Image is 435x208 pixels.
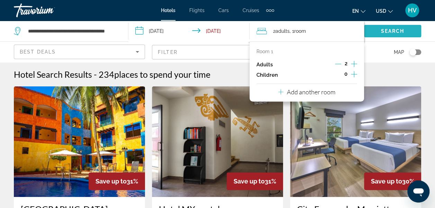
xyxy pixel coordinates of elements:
[352,8,359,14] span: en
[14,1,83,19] a: Travorium
[20,49,56,55] span: Best Deals
[243,8,259,13] a: Cruises
[99,69,210,79] h2: 234
[403,3,421,18] button: User Menu
[335,71,341,79] button: Decrement children
[345,61,347,66] span: 2
[394,47,404,57] span: Map
[278,84,335,98] button: Add another room
[352,6,365,16] button: Change language
[256,72,278,78] p: Children
[152,86,283,197] img: Hotel image
[189,8,205,13] a: Flights
[256,62,273,68] p: Adults
[256,49,273,54] p: Room 1
[152,45,283,60] button: Filter
[250,21,364,41] button: Travelers: 2 adults, 0 children
[266,5,274,16] button: Extra navigation items
[96,178,127,185] span: Save up to
[14,69,92,79] h1: Hotel Search Results
[227,172,283,190] div: 31%
[364,172,421,190] div: 30%
[234,178,265,185] span: Save up to
[404,49,421,55] button: Toggle map
[287,88,335,96] p: Add another room
[407,180,429,202] iframe: Button to launch messaging window
[381,28,405,34] span: Search
[218,8,229,13] a: Cars
[344,71,347,77] span: 0
[94,69,97,79] span: -
[335,60,341,69] button: Decrement adults
[371,178,402,185] span: Save up to
[376,8,386,14] span: USD
[273,26,290,36] span: 2
[376,6,393,16] button: Change currency
[128,21,250,41] button: Check-in date: Dec 23, 2025 Check-out date: Dec 30, 2025
[351,59,357,70] button: Increment adults
[408,7,417,14] span: HV
[114,69,210,79] span: places to spend your time
[294,28,306,34] span: Room
[290,26,306,36] span: , 1
[364,25,421,37] button: Search
[14,86,145,197] img: Hotel image
[275,28,290,34] span: Adults
[351,70,357,80] button: Increment children
[20,48,139,56] mat-select: Sort by
[290,86,421,197] img: Hotel image
[89,172,145,190] div: 31%
[161,8,175,13] a: Hotels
